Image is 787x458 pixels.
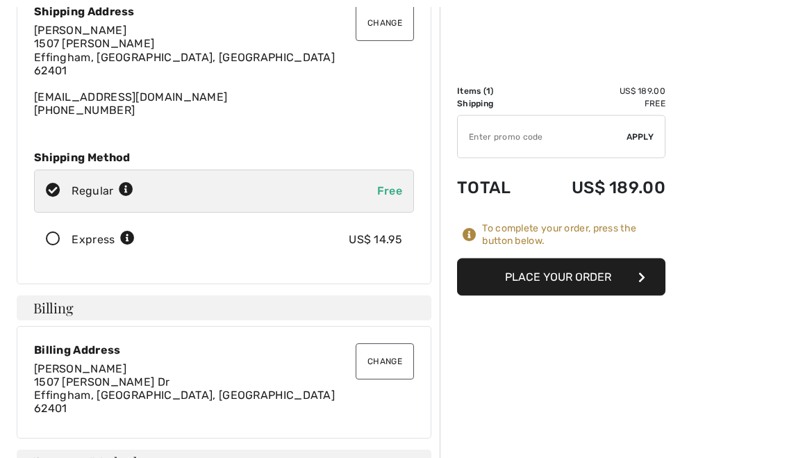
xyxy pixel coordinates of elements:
span: Billing [33,302,73,316]
div: US$ 14.95 [349,232,402,249]
td: US$ 189.00 [533,164,665,211]
div: Regular [72,183,133,200]
div: To complete your order, press the button below. [482,222,665,247]
a: [PHONE_NUMBER] [34,104,135,117]
span: Apply [627,131,654,143]
span: 1507 [PERSON_NAME] Effingham, [GEOGRAPHIC_DATA], [GEOGRAPHIC_DATA] 62401 [34,38,335,77]
div: Shipping Address [34,6,414,19]
button: Place Your Order [457,259,665,296]
div: Billing Address [34,344,414,357]
div: Shipping Method [34,152,414,165]
span: Free [377,185,402,198]
span: [PERSON_NAME] [34,363,126,376]
button: Change [356,344,414,380]
td: Shipping [457,97,533,110]
div: [EMAIL_ADDRESS][DOMAIN_NAME] [34,24,414,117]
input: Promo code [458,116,627,158]
td: US$ 189.00 [533,85,665,97]
span: [PERSON_NAME] [34,24,126,38]
button: Change [356,6,414,42]
span: 1 [486,86,490,96]
td: Total [457,164,533,211]
td: Items ( ) [457,85,533,97]
td: Free [533,97,665,110]
div: Express [72,232,135,249]
span: 1507 [PERSON_NAME] Dr Effingham, [GEOGRAPHIC_DATA], [GEOGRAPHIC_DATA] 62401 [34,376,335,416]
